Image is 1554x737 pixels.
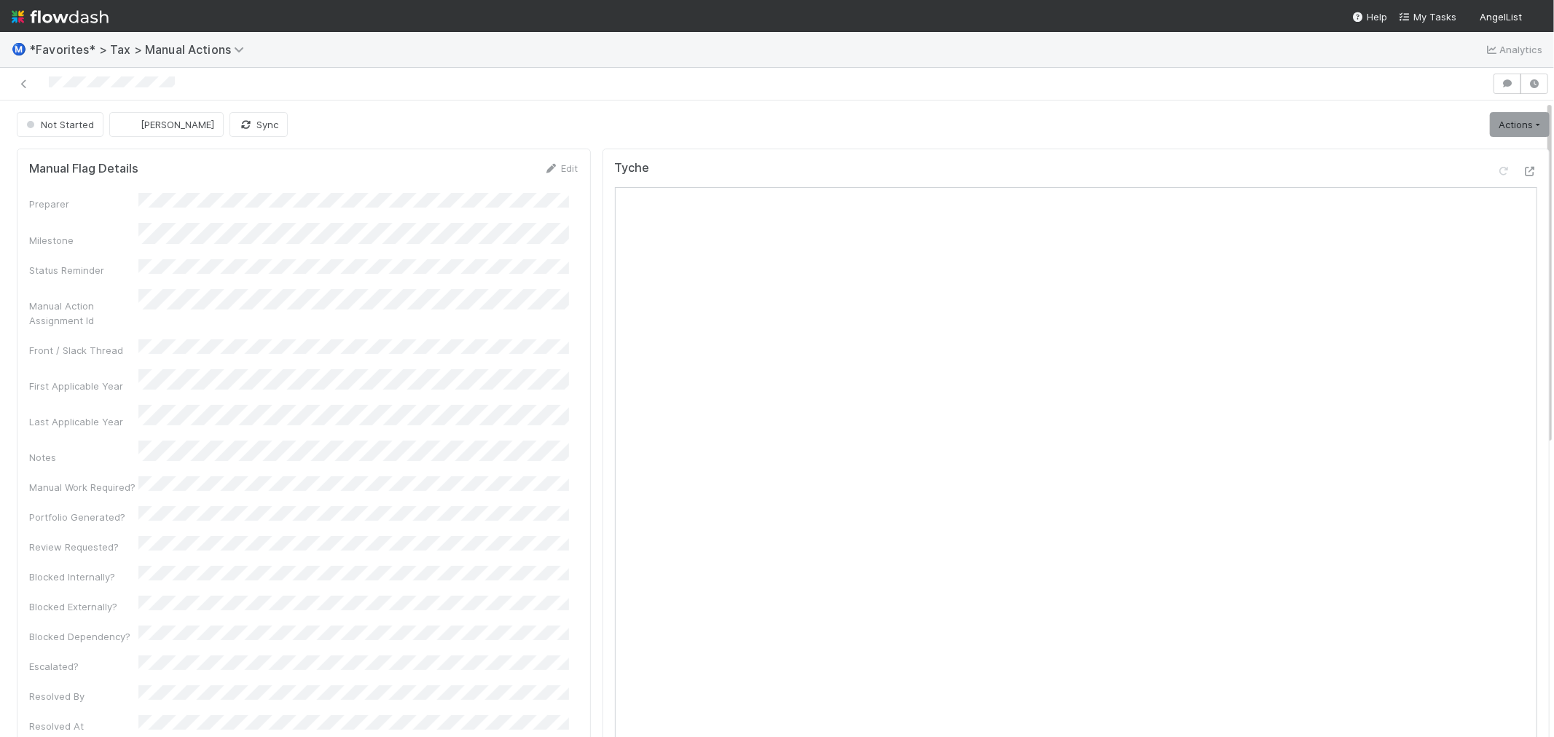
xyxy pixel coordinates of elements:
[29,659,138,674] div: Escalated?
[544,162,578,174] a: Edit
[1485,41,1542,58] a: Analytics
[141,119,214,130] span: [PERSON_NAME]
[29,379,138,393] div: First Applicable Year
[29,450,138,465] div: Notes
[1480,11,1522,23] span: AngelList
[29,689,138,703] div: Resolved By
[29,569,138,584] div: Blocked Internally?
[29,480,138,494] div: Manual Work Required?
[29,233,138,248] div: Milestone
[615,161,650,176] h5: Tyche
[29,629,138,644] div: Blocked Dependency?
[29,197,138,211] div: Preparer
[29,299,138,328] div: Manual Action Assignment Id
[1399,11,1456,23] span: My Tasks
[29,162,138,176] h5: Manual Flag Details
[1399,9,1456,24] a: My Tasks
[1352,9,1387,24] div: Help
[29,599,138,614] div: Blocked Externally?
[12,4,109,29] img: logo-inverted-e16ddd16eac7371096b0.svg
[122,117,136,132] img: avatar_66854b90-094e-431f-b713-6ac88429a2b8.png
[29,414,138,429] div: Last Applicable Year
[29,719,138,733] div: Resolved At
[29,42,251,57] span: *Favorites* > Tax > Manual Actions
[29,540,138,554] div: Review Requested?
[29,510,138,524] div: Portfolio Generated?
[1490,112,1550,137] a: Actions
[229,112,288,137] button: Sync
[12,43,26,55] span: Ⓜ️
[29,263,138,277] div: Status Reminder
[1528,10,1542,25] img: avatar_de77a991-7322-4664-a63d-98ba485ee9e0.png
[109,112,224,137] button: [PERSON_NAME]
[29,343,138,358] div: Front / Slack Thread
